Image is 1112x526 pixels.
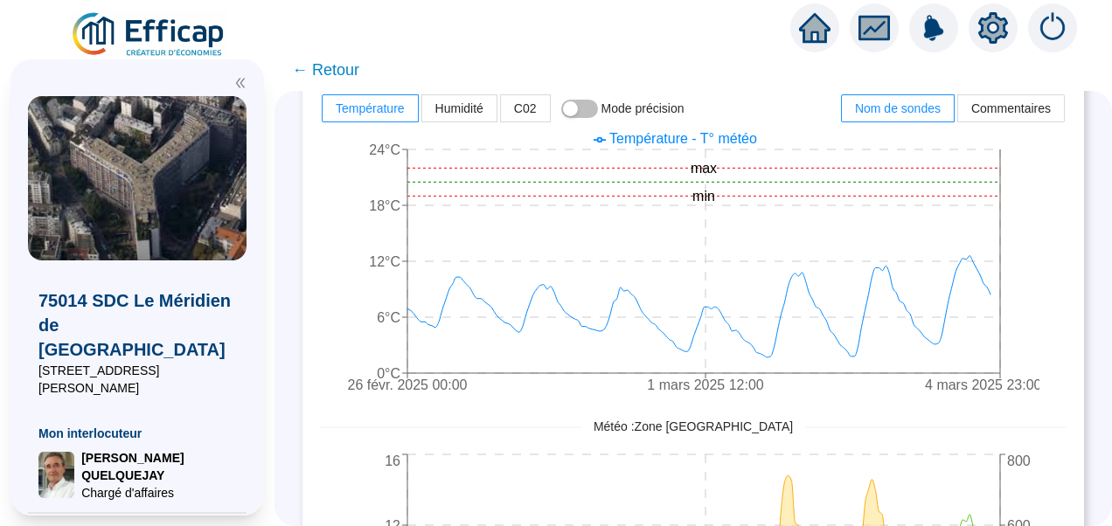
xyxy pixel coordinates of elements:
[385,453,400,468] tspan: 16
[855,101,941,115] span: Nom de sondes
[38,452,74,497] img: Chargé d'affaires
[70,10,228,59] img: efficap energie logo
[858,12,890,44] span: fund
[369,142,400,157] tspan: 24°C
[38,362,236,397] span: [STREET_ADDRESS][PERSON_NAME]
[691,161,717,176] tspan: max
[971,101,1051,115] span: Commentaires
[692,189,715,204] tspan: min
[609,131,757,146] span: Température - T° météo
[435,101,483,115] span: Humidité
[81,449,236,484] span: [PERSON_NAME] QUELQUEJAY
[38,425,236,442] span: Mon interlocuteur
[348,377,468,392] tspan: 26 févr. 2025 00:00
[601,101,685,115] span: Mode précision
[369,254,400,269] tspan: 12°C
[909,3,958,52] img: alerts
[977,12,1009,44] span: setting
[581,418,805,436] span: Météo : Zone [GEOGRAPHIC_DATA]
[925,377,1042,392] tspan: 4 mars 2025 23:00
[647,377,764,392] tspan: 1 mars 2025 12:00
[1028,3,1077,52] img: alerts
[377,310,400,325] tspan: 6°C
[514,101,537,115] span: C02
[377,366,400,381] tspan: 0°C
[1007,453,1031,468] tspan: 800
[38,288,236,362] span: 75014 SDC Le Méridien de [GEOGRAPHIC_DATA]
[81,484,236,502] span: Chargé d'affaires
[799,12,831,44] span: home
[234,77,247,89] span: double-left
[369,198,400,213] tspan: 18°C
[336,101,405,115] span: Température
[292,58,359,82] span: ← Retour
